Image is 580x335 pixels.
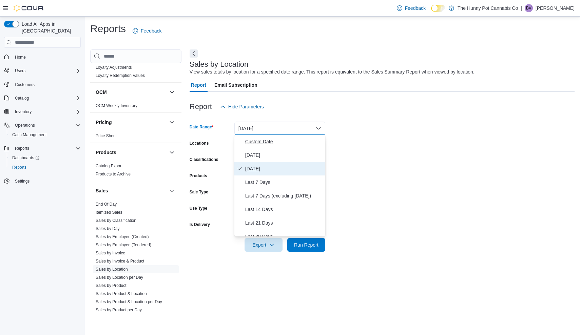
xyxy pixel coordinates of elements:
a: Loyalty Redemption Values [96,73,145,78]
div: View sales totals by location for a specified date range. This report is equivalent to the Sales ... [190,68,475,76]
span: Inventory [12,108,81,116]
a: Sales by Location [96,267,128,272]
span: Email Subscription [214,78,257,92]
a: Sales by Product & Location [96,291,147,296]
h1: Reports [90,22,126,36]
button: Reports [7,163,83,172]
span: Customers [12,80,81,89]
a: Cash Management [9,131,49,139]
h3: Sales [96,187,108,194]
a: Feedback [394,1,428,15]
h3: Pricing [96,119,112,126]
p: | [521,4,522,12]
button: Users [12,67,28,75]
a: Sales by Classification [96,218,136,223]
h3: Products [96,149,116,156]
div: Billy Van Dam [525,4,533,12]
button: OCM [96,89,167,96]
span: Cash Management [9,131,81,139]
span: Dashboards [9,154,81,162]
a: Sales by Employee (Tendered) [96,243,151,247]
button: Products [168,148,176,156]
span: Reports [9,163,81,171]
div: OCM [90,102,181,112]
label: Is Delivery [190,222,210,227]
span: Last 7 Days [245,178,323,186]
a: Sales by Product & Location per Day [96,299,162,304]
a: Sales by Location per Day [96,275,143,280]
a: Home [12,53,28,61]
button: Customers [1,80,83,89]
span: Reports [12,144,81,152]
span: Reports [12,165,26,170]
a: End Of Day [96,202,117,207]
label: Use Type [190,206,207,211]
button: Sales [168,187,176,195]
button: Hide Parameters [217,100,267,113]
span: Operations [12,121,81,129]
button: Catalog [12,94,32,102]
button: Operations [1,121,83,130]
a: Settings [12,177,32,185]
span: Users [15,68,25,74]
a: Sales by Day [96,226,120,231]
div: Products [90,162,181,181]
a: Reports [9,163,29,171]
label: Date Range [190,124,214,130]
span: Run Report [294,242,318,248]
span: Catalog [12,94,81,102]
a: Customers [12,81,37,89]
input: Dark Mode [431,5,445,12]
label: Products [190,173,207,179]
a: Loyalty Adjustments [96,65,132,70]
span: Report [191,78,206,92]
label: Locations [190,141,209,146]
a: Price Sheet [96,133,117,138]
button: Pricing [168,118,176,126]
button: OCM [168,88,176,96]
div: Sales [90,200,181,317]
span: Settings [12,177,81,185]
span: Feedback [141,27,161,34]
button: Run Report [287,238,325,252]
button: Operations [12,121,38,129]
a: OCM Weekly Inventory [96,103,137,108]
span: Dashboards [12,155,39,161]
a: Dashboards [7,153,83,163]
span: Feedback [405,5,426,12]
a: Sales by Product [96,283,127,288]
button: Cash Management [7,130,83,140]
button: Next [190,49,198,58]
button: [DATE] [234,122,325,135]
nav: Complex example [4,49,81,204]
span: Last 14 Days [245,205,323,213]
h3: Sales by Location [190,60,249,68]
div: Loyalty [90,63,181,82]
a: Sales by Employee (Created) [96,234,149,239]
label: Sale Type [190,189,208,195]
span: Cash Management [12,132,46,138]
button: Pricing [96,119,167,126]
div: Pricing [90,132,181,143]
span: Operations [15,123,35,128]
span: Last 21 Days [245,219,323,227]
span: Reports [15,146,29,151]
button: Home [1,52,83,62]
h3: Report [190,103,212,111]
button: Catalog [1,93,83,103]
span: [DATE] [245,151,323,159]
span: Catalog [15,96,29,101]
button: Users [1,66,83,76]
a: Sales by Invoice & Product [96,259,144,264]
span: Inventory [15,109,32,114]
span: Load All Apps in [GEOGRAPHIC_DATA] [19,21,81,34]
span: Export [249,238,278,252]
a: Sales by Invoice [96,251,125,255]
span: Users [12,67,81,75]
p: [PERSON_NAME] [536,4,575,12]
button: Inventory [12,108,34,116]
a: Catalog Export [96,164,122,168]
span: Last 7 Days (excluding [DATE]) [245,192,323,200]
span: Settings [15,179,30,184]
